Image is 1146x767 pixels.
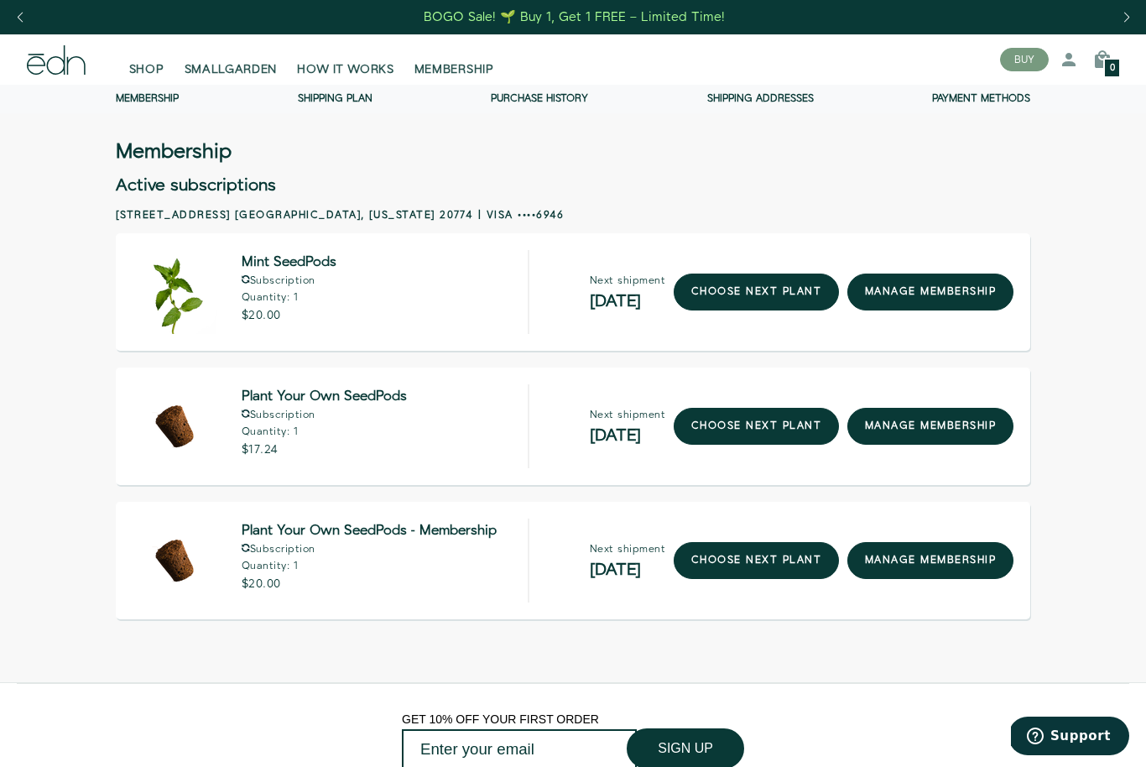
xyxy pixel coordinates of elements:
[242,410,407,420] p: Subscription
[404,41,504,78] a: MEMBERSHIP
[242,275,336,286] p: Subscription
[133,250,216,334] img: Mint SeedPods
[116,91,179,106] a: Membership
[287,41,404,78] a: HOW IT WORKS
[242,561,497,571] p: Quantity: 1
[414,61,494,78] span: MEMBERSHIP
[1011,717,1129,759] iframe: Opens a widget where you can find more information
[116,143,232,160] h3: Membership
[185,61,278,78] span: SMALLGARDEN
[116,177,1030,194] h2: Active subscriptions
[242,444,407,456] p: $17.24
[242,310,336,321] p: $20.00
[242,257,336,269] span: Mint SeedPods
[133,519,216,603] img: Plant Your Own SeedPods - Membership
[674,274,839,310] a: choose next plant
[242,293,336,303] p: Quantity: 1
[674,408,839,445] a: choose next plant
[133,384,216,468] img: Plant Your Own SeedPods
[590,427,665,444] h2: [DATE]
[402,712,599,726] span: GET 10% OFF YOUR FIRST ORDER
[847,274,1013,310] a: manage membership
[423,4,727,30] a: BOGO Sale! 🌱 Buy 1, Get 1 FREE – Limited Time!
[424,8,725,26] div: BOGO Sale! 🌱 Buy 1, Get 1 FREE – Limited Time!
[242,578,497,590] p: $20.00
[847,542,1013,579] a: manage membership
[847,408,1013,445] a: manage membership
[129,61,164,78] span: SHOP
[242,391,407,403] span: Plant Your Own SeedPods
[590,410,665,420] p: Next shipment
[242,427,407,437] p: Quantity: 1
[298,91,372,106] a: Shipping Plan
[590,276,665,286] p: Next shipment
[175,41,288,78] a: SMALLGARDEN
[590,293,665,310] h2: [DATE]
[707,91,814,106] a: Shipping addresses
[1110,64,1115,73] span: 0
[119,41,175,78] a: SHOP
[1000,48,1049,71] button: BUY
[932,91,1030,106] a: Payment methods
[242,544,497,555] p: Subscription
[590,561,665,578] h2: [DATE]
[674,542,839,579] a: choose next plant
[242,525,497,537] span: Plant Your Own SeedPods - Membership
[297,61,393,78] span: HOW IT WORKS
[491,91,588,106] a: Purchase history
[590,545,665,555] p: Next shipment
[116,208,1030,223] h2: [STREET_ADDRESS] [GEOGRAPHIC_DATA], [US_STATE] 20774 | Visa ••••6946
